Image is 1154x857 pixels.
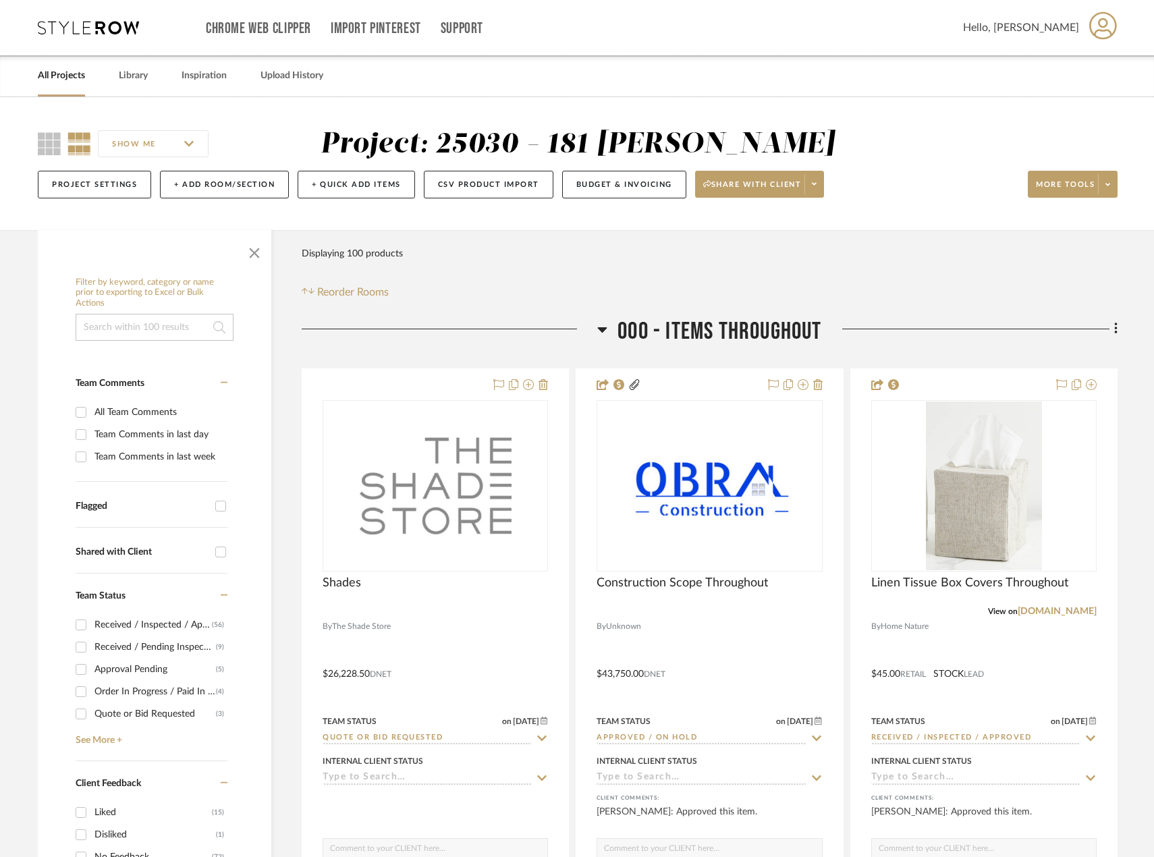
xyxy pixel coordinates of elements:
img: Linen Tissue Box Covers Throughout [926,402,1041,570]
a: Support [441,23,483,34]
div: Team Comments in last day [94,424,224,445]
div: [PERSON_NAME]: Approved this item. [871,805,1097,832]
span: Share with client [703,179,802,200]
div: Liked [94,802,212,823]
span: More tools [1036,179,1095,200]
span: Construction Scope Throughout [597,576,768,590]
div: Project: 25030 - 181 [PERSON_NAME] [321,130,835,159]
button: Budget & Invoicing [562,171,686,198]
a: All Projects [38,67,85,85]
h6: Filter by keyword, category or name prior to exporting to Excel or Bulk Actions [76,277,233,309]
div: (15) [212,802,224,823]
span: Unknown [606,620,641,633]
a: Upload History [260,67,323,85]
div: Internal Client Status [597,755,697,767]
button: CSV Product Import [424,171,553,198]
div: Order In Progress / Paid In Full w/ Freight, No Balance due [94,681,216,702]
span: [DATE] [1060,717,1089,726]
div: Team Status [323,715,377,727]
a: Inspiration [182,67,227,85]
div: Team Status [597,715,651,727]
button: + Add Room/Section [160,171,289,198]
div: [PERSON_NAME]: Approved this item. [597,805,822,832]
span: Home Nature [881,620,929,633]
div: (9) [216,636,224,658]
input: Type to Search… [597,772,806,785]
div: Shared with Client [76,547,209,558]
a: Chrome Web Clipper [206,23,311,34]
input: Search within 100 results [76,314,233,341]
div: (5) [216,659,224,680]
button: Close [241,237,268,264]
div: Internal Client Status [323,755,423,767]
span: By [323,620,332,633]
div: (56) [212,614,224,636]
a: [DOMAIN_NAME] [1018,607,1097,616]
div: Flagged [76,501,209,512]
a: Library [119,67,148,85]
a: Import Pinterest [331,23,421,34]
div: All Team Comments [94,402,224,423]
div: Team Status [871,715,925,727]
span: Hello, [PERSON_NAME] [963,20,1079,36]
input: Type to Search… [323,732,532,745]
span: Reorder Rooms [317,284,389,300]
button: More tools [1028,171,1118,198]
div: (4) [216,681,224,702]
div: Received / Inspected / Approved [94,614,212,636]
span: on [502,717,512,725]
div: Approval Pending [94,659,216,680]
span: [DATE] [786,717,815,726]
div: (1) [216,824,224,846]
img: Shades [351,402,520,570]
div: (3) [216,703,224,725]
input: Type to Search… [871,772,1080,785]
div: Received / Pending Inspection [94,636,216,658]
span: Linen Tissue Box Covers Throughout [871,576,1068,590]
input: Type to Search… [871,732,1080,745]
div: Quote or Bid Requested [94,703,216,725]
img: Construction Scope Throughout [598,429,821,543]
div: Team Comments in last week [94,446,224,468]
span: [DATE] [512,717,541,726]
span: on [776,717,786,725]
span: on [1051,717,1060,725]
div: Disliked [94,824,216,846]
input: Type to Search… [323,772,532,785]
span: The Shade Store [332,620,391,633]
input: Type to Search… [597,732,806,745]
span: By [871,620,881,633]
button: Project Settings [38,171,151,198]
button: Share with client [695,171,825,198]
div: Internal Client Status [871,755,972,767]
button: Reorder Rooms [302,284,389,300]
span: Shades [323,576,361,590]
span: 000 - ITEMS THROUGHOUT [617,317,821,346]
div: Displaying 100 products [302,240,403,267]
span: Team Status [76,591,126,601]
span: Client Feedback [76,779,141,788]
button: + Quick Add Items [298,171,415,198]
span: Team Comments [76,379,144,388]
span: By [597,620,606,633]
a: See More + [72,725,227,746]
span: View on [988,607,1018,615]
